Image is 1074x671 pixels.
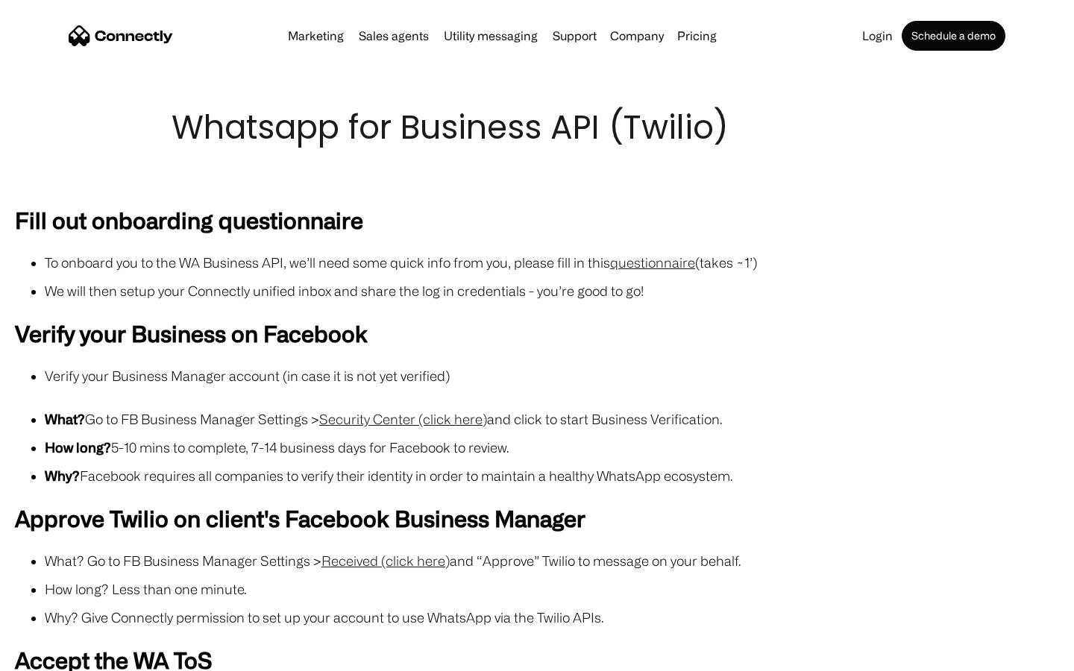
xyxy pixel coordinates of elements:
aside: Language selected: English [15,645,89,666]
li: Why? Give Connectly permission to set up your account to use WhatsApp via the Twilio APIs. [45,607,1059,628]
strong: Approve Twilio on client's Facebook Business Manager [15,505,585,531]
li: To onboard you to the WA Business API, we’ll need some quick info from you, please fill in this (... [45,252,1059,273]
a: Schedule a demo [902,21,1005,51]
strong: Fill out onboarding questionnaire [15,207,363,233]
a: Received (click here) [321,553,450,568]
a: Support [547,30,603,42]
li: What? Go to FB Business Manager Settings > and “Approve” Twilio to message on your behalf. [45,550,1059,571]
strong: What? [45,412,85,426]
div: Company [610,25,664,46]
li: 5-10 mins to complete, 7-14 business days for Facebook to review. [45,437,1059,458]
li: Verify your Business Manager account (in case it is not yet verified) [45,365,1059,386]
h1: Whatsapp for Business API (Twilio) [172,104,902,151]
a: Marketing [282,30,350,42]
a: Utility messaging [438,30,544,42]
li: How long? Less than one minute. [45,579,1059,599]
li: Facebook requires all companies to verify their identity in order to maintain a healthy WhatsApp ... [45,465,1059,486]
a: Security Center (click here) [319,412,487,426]
a: Sales agents [353,30,435,42]
a: questionnaire [610,255,695,270]
a: Pricing [671,30,723,42]
ul: Language list [30,645,89,666]
strong: How long? [45,440,111,455]
li: Go to FB Business Manager Settings > and click to start Business Verification. [45,409,1059,429]
li: We will then setup your Connectly unified inbox and share the log in credentials - you’re good to... [45,280,1059,301]
a: Login [856,30,899,42]
strong: Verify your Business on Facebook [15,321,368,346]
strong: Why? [45,468,80,483]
